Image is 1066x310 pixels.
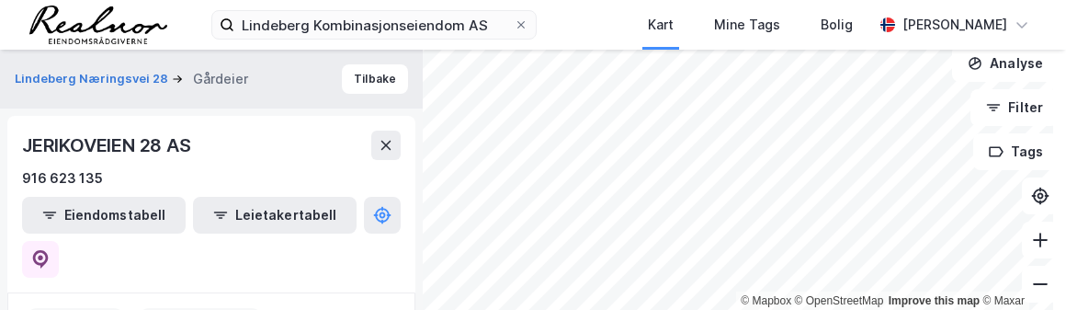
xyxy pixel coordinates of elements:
div: Kart [648,14,674,36]
img: realnor-logo.934646d98de889bb5806.png [29,6,167,44]
button: Tilbake [342,64,408,94]
div: Gårdeier [193,68,248,90]
button: Leietakertabell [193,197,357,234]
div: [PERSON_NAME] [902,14,1007,36]
a: Mapbox [741,294,791,307]
button: Eiendomstabell [22,197,186,234]
div: Mine Tags [714,14,780,36]
div: Kontrollprogram for chat [974,222,1066,310]
div: 916 623 135 [22,167,103,189]
button: Tags [973,133,1059,170]
a: Improve this map [889,294,980,307]
button: Analyse [952,45,1059,82]
button: Lindeberg Næringsvei 28 [15,70,172,88]
button: Filter [970,89,1059,126]
iframe: Chat Widget [974,222,1066,310]
a: OpenStreetMap [795,294,884,307]
input: Søk på adresse, matrikkel, gårdeiere, leietakere eller personer [234,11,514,39]
div: Bolig [821,14,853,36]
div: JERIKOVEIEN 28 AS [22,131,195,160]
